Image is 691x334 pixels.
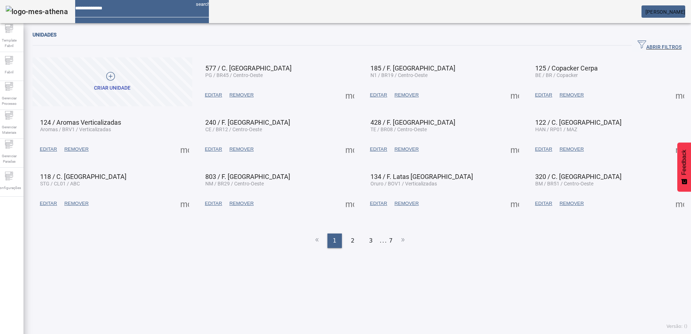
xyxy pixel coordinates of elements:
[535,119,622,126] span: 122 / C. [GEOGRAPHIC_DATA]
[343,197,356,210] button: Mais
[33,32,56,38] span: Unidades
[205,64,292,72] span: 577 / C. [GEOGRAPHIC_DATA]
[370,72,428,78] span: N1 / BR19 / Centro-Oeste
[201,143,226,156] button: EDITAR
[370,127,427,132] span: TE / BR08 / Centro-Oeste
[535,64,598,72] span: 125 / Copacker Cerpa
[351,236,355,245] span: 2
[559,200,584,207] span: REMOVER
[205,72,263,78] span: PG / BR45 / Centro-Oeste
[205,146,222,153] span: EDITAR
[370,64,455,72] span: 185 / F. [GEOGRAPHIC_DATA]
[94,85,130,92] div: Criar unidade
[535,146,552,153] span: EDITAR
[40,173,126,180] span: 118 / C. [GEOGRAPHIC_DATA]
[531,89,556,102] button: EDITAR
[178,197,191,210] button: Mais
[681,150,687,175] span: Feedback
[677,142,691,192] button: Feedback - Mostrar pesquisa
[394,91,419,99] span: REMOVER
[33,57,192,106] button: Criar unidade
[535,181,593,187] span: BM / BR51 / Centro-Oeste
[535,173,622,180] span: 320 / C. [GEOGRAPHIC_DATA]
[535,72,578,78] span: BE / BR / Copacker
[229,200,254,207] span: REMOVER
[205,127,262,132] span: CE / BR12 / Centro-Oeste
[666,324,687,329] span: Versão: ()
[632,39,687,52] button: ABRIR FILTROS
[535,200,552,207] span: EDITAR
[535,91,552,99] span: EDITAR
[366,89,391,102] button: EDITAR
[370,146,387,153] span: EDITAR
[508,143,521,156] button: Mais
[205,200,222,207] span: EDITAR
[366,143,391,156] button: EDITAR
[556,89,587,102] button: REMOVER
[366,197,391,210] button: EDITAR
[40,181,80,187] span: STG / CL01 / ABC
[531,197,556,210] button: EDITAR
[556,197,587,210] button: REMOVER
[36,143,61,156] button: EDITAR
[205,119,290,126] span: 240 / F. [GEOGRAPHIC_DATA]
[559,146,584,153] span: REMOVER
[178,143,191,156] button: Mais
[205,173,290,180] span: 803 / F. [GEOGRAPHIC_DATA]
[226,143,257,156] button: REMOVER
[673,197,686,210] button: Mais
[40,127,111,132] span: Aromas / BRV1 / Verticalizadas
[61,143,92,156] button: REMOVER
[370,181,437,187] span: Oruro / BOV1 / Verticalizadas
[36,197,61,210] button: EDITAR
[394,146,419,153] span: REMOVER
[508,89,521,102] button: Mais
[391,143,422,156] button: REMOVER
[201,197,226,210] button: EDITAR
[226,89,257,102] button: REMOVER
[370,200,387,207] span: EDITAR
[645,9,685,15] span: [PERSON_NAME]
[559,91,584,99] span: REMOVER
[391,197,422,210] button: REMOVER
[40,119,121,126] span: 124 / Aromas Verticalizadas
[40,200,57,207] span: EDITAR
[389,234,392,248] li: 7
[40,146,57,153] span: EDITAR
[343,143,356,156] button: Mais
[535,127,577,132] span: HAN / RP01 / MAZ
[380,234,387,248] li: ...
[205,91,222,99] span: EDITAR
[508,197,521,210] button: Mais
[343,89,356,102] button: Mais
[369,236,373,245] span: 3
[201,89,226,102] button: EDITAR
[556,143,587,156] button: REMOVER
[673,143,686,156] button: Mais
[229,146,254,153] span: REMOVER
[370,173,473,180] span: 134 / F. Latas [GEOGRAPHIC_DATA]
[370,119,455,126] span: 428 / F. [GEOGRAPHIC_DATA]
[3,67,16,77] span: Fabril
[226,197,257,210] button: REMOVER
[531,143,556,156] button: EDITAR
[6,6,68,17] img: logo-mes-athena
[205,181,264,187] span: NM / BR29 / Centro-Oeste
[64,200,89,207] span: REMOVER
[64,146,89,153] span: REMOVER
[229,91,254,99] span: REMOVER
[638,40,682,51] span: ABRIR FILTROS
[370,91,387,99] span: EDITAR
[61,197,92,210] button: REMOVER
[391,89,422,102] button: REMOVER
[394,200,419,207] span: REMOVER
[673,89,686,102] button: Mais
